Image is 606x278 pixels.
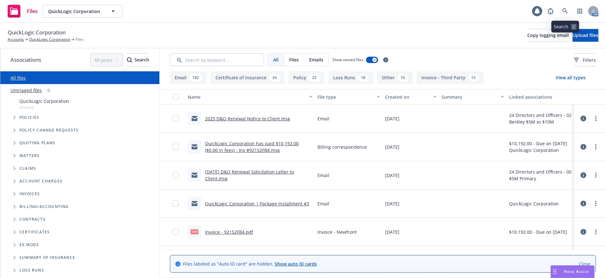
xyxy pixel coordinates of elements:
button: Invoice - Third Party [417,71,484,84]
span: QuickLogic Corporation [19,98,69,104]
div: File type [318,94,373,100]
div: 18 [358,74,369,81]
div: 16 [397,74,408,81]
span: QuickLogic Corporation [8,28,66,37]
button: Copy logging email [527,29,569,42]
button: Email [170,71,207,84]
a: Invoice - 92152FB4.pdf [205,229,253,235]
div: 0 [44,87,53,94]
a: Show auto ID cards [275,261,317,267]
button: Linked associations [507,89,574,104]
a: Switch app [573,5,586,18]
span: Loss Runs [19,268,44,272]
span: All [273,56,279,63]
span: Billing correspondence [318,144,367,150]
div: Linked associations [509,94,572,100]
span: Files labeled as "Auto ID card" are hidden. [183,260,317,267]
button: Loss Runs [328,71,373,84]
div: $10,192.00 - Due on [DATE] [509,229,567,235]
span: Claims [19,167,36,170]
a: 2025 D&O Renewal Notice to Client.msg [205,116,290,122]
button: File type [315,89,383,104]
div: QuickLogic Corporation [509,147,567,153]
button: Other [377,71,413,84]
a: Files [5,2,40,20]
button: SearchSearch [127,53,149,66]
span: Upload files [573,32,598,38]
a: Untriaged files [11,87,42,94]
button: Nova Assist [551,265,595,278]
input: Toggle Row Selected [172,144,179,150]
span: Filters [574,57,596,63]
span: Invoice - Newfront [318,229,357,235]
span: Email [318,172,329,179]
span: Files [27,9,38,14]
span: Invoices [19,192,40,196]
button: View all types [545,71,596,84]
span: Nova Assist [564,269,589,274]
div: QuickLogic Corporation [509,200,559,207]
button: Name [185,89,315,104]
span: Quoting plans [19,141,55,145]
button: Certificate of insurance [211,71,285,84]
div: Created on [385,94,429,100]
div: 25 [309,74,320,81]
span: [DATE] [385,172,399,179]
a: Report a Bug [544,5,557,18]
a: more [592,228,600,236]
div: Drag to move [551,266,559,278]
a: Accounts [8,37,24,42]
span: Email [318,200,329,207]
div: Tree Example [0,96,159,200]
a: more [592,143,600,151]
span: Policy change requests [19,128,78,132]
div: Summary [442,94,497,100]
span: Copy logging email [527,32,569,38]
a: Close [579,260,590,267]
div: 24 Directors and Officers - 02 Berkley $5M xs $10M [509,112,572,125]
button: Summary [439,89,507,104]
a: more [592,200,600,207]
input: Search by keyword... [170,53,264,66]
span: Matters [19,154,40,158]
div: Name [188,94,305,100]
span: Policies [19,116,40,119]
input: Toggle Row Selected [172,115,179,122]
a: more [592,171,600,179]
span: Files [289,56,299,63]
button: Upload files [573,29,598,42]
span: [DATE] [385,200,399,207]
div: 34 [269,74,280,81]
a: more [592,115,600,122]
span: Certificates [19,230,50,234]
span: Account [19,104,69,110]
span: Email [318,115,329,122]
a: [DATE] D&O Renewal Solicitation Letter to Client.msg [205,169,294,182]
a: QuickLogic Corporation [29,37,70,42]
a: Search [559,5,572,18]
a: QuickLogic Corporation | Package Installment #3 [205,201,309,207]
span: [DATE] [385,144,399,150]
div: 15 [468,74,479,81]
span: Associations [11,56,41,64]
span: Summary of insurance [19,256,75,260]
div: 24 Directors and Officers - 00 $5M Primary [509,168,572,182]
span: Emails [309,56,323,63]
span: Show nested files [332,57,363,62]
span: [DATE] [385,115,399,122]
span: Account charges [19,179,62,183]
span: [DATE] [385,229,399,235]
input: Toggle Row Selected [172,229,179,235]
input: Toggle Row Selected [172,172,179,178]
button: Created on [383,89,439,104]
a: All files [11,75,26,81]
svg: Search [127,57,132,62]
span: QuickLogic Corporation [48,8,103,15]
span: Files [76,37,84,42]
div: Search [127,54,149,66]
span: Billing/Accounting [19,205,69,209]
button: Policy [288,71,325,84]
div: $10,192.00 - Due on [DATE] [509,140,567,147]
span: pdf [191,229,198,234]
span: Filters [583,57,596,63]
